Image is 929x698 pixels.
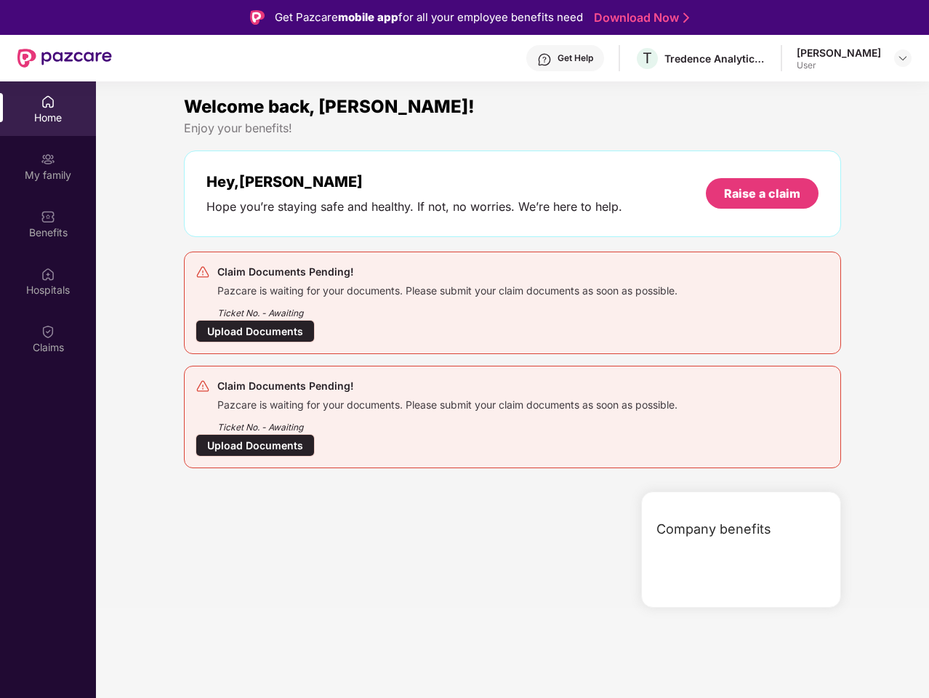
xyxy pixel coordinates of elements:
img: svg+xml;base64,PHN2ZyBpZD0iSGVscC0zMngzMiIgeG1sbnM9Imh0dHA6Ly93d3cudzMub3JnLzIwMDAvc3ZnIiB3aWR0aD... [537,52,552,67]
div: Claim Documents Pending! [217,263,677,281]
img: svg+xml;base64,PHN2ZyB4bWxucz0iaHR0cDovL3d3dy53My5vcmcvMjAwMC9zdmciIHdpZHRoPSIyNCIgaGVpZ2h0PSIyNC... [196,379,210,393]
span: Welcome back, [PERSON_NAME]! [184,96,475,117]
img: svg+xml;base64,PHN2ZyB3aWR0aD0iMjAiIGhlaWdodD0iMjAiIHZpZXdCb3g9IjAgMCAyMCAyMCIgZmlsbD0ibm9uZSIgeG... [41,152,55,167]
div: Hope you’re staying safe and healthy. If not, no worries. We’re here to help. [206,199,622,214]
a: Download Now [594,10,685,25]
img: svg+xml;base64,PHN2ZyBpZD0iSG9zcGl0YWxzIiB4bWxucz0iaHR0cDovL3d3dy53My5vcmcvMjAwMC9zdmciIHdpZHRoPS... [41,267,55,281]
img: svg+xml;base64,PHN2ZyBpZD0iSG9tZSIgeG1sbnM9Imh0dHA6Ly93d3cudzMub3JnLzIwMDAvc3ZnIiB3aWR0aD0iMjAiIG... [41,95,55,109]
img: New Pazcare Logo [17,49,112,68]
div: Upload Documents [196,434,315,457]
div: Pazcare is waiting for your documents. Please submit your claim documents as soon as possible. [217,395,677,412]
div: [PERSON_NAME] [797,46,881,60]
div: Get Pazcare for all your employee benefits need [275,9,583,26]
img: svg+xml;base64,PHN2ZyBpZD0iQmVuZWZpdHMiIHhtbG5zPSJodHRwOi8vd3d3LnczLm9yZy8yMDAwL3N2ZyIgd2lkdGg9Ij... [41,209,55,224]
div: User [797,60,881,71]
span: T [643,49,652,67]
img: Logo [250,10,265,25]
div: Ticket No. - Awaiting [217,297,677,320]
div: Get Help [558,52,593,64]
div: Hey, [PERSON_NAME] [206,173,622,190]
div: Pazcare is waiting for your documents. Please submit your claim documents as soon as possible. [217,281,677,297]
div: Tredence Analytics Solutions Private Limited [664,52,766,65]
div: Ticket No. - Awaiting [217,412,677,434]
img: svg+xml;base64,PHN2ZyBpZD0iQ2xhaW0iIHhtbG5zPSJodHRwOi8vd3d3LnczLm9yZy8yMDAwL3N2ZyIgd2lkdGg9IjIwIi... [41,324,55,339]
div: Enjoy your benefits! [184,121,841,136]
div: Upload Documents [196,320,315,342]
div: Raise a claim [724,185,800,201]
span: Company benefits [656,519,771,539]
strong: mobile app [338,10,398,24]
img: svg+xml;base64,PHN2ZyB4bWxucz0iaHR0cDovL3d3dy53My5vcmcvMjAwMC9zdmciIHdpZHRoPSIyNCIgaGVpZ2h0PSIyNC... [196,265,210,279]
img: svg+xml;base64,PHN2ZyBpZD0iRHJvcGRvd24tMzJ4MzIiIHhtbG5zPSJodHRwOi8vd3d3LnczLm9yZy8yMDAwL3N2ZyIgd2... [897,52,909,64]
img: Stroke [683,10,689,25]
div: Claim Documents Pending! [217,377,677,395]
